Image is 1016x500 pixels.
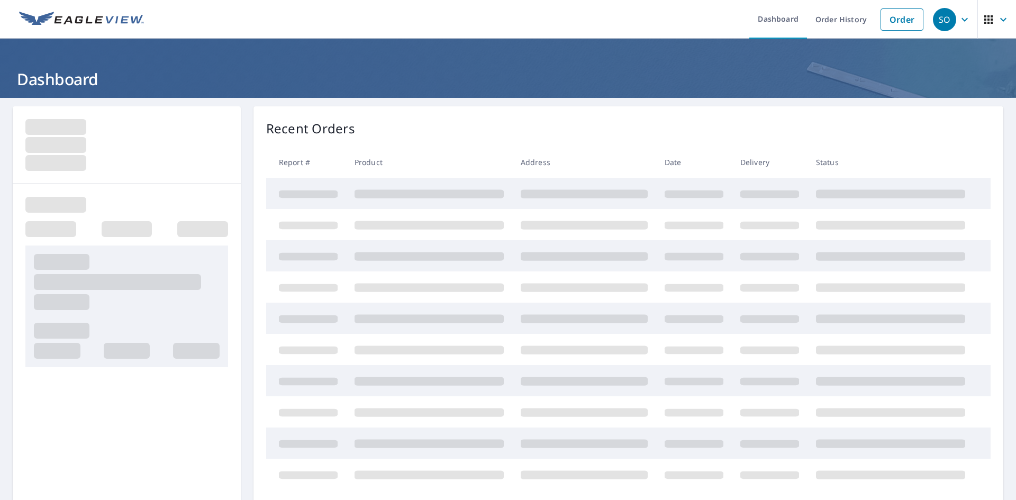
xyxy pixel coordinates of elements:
th: Report # [266,147,346,178]
th: Date [656,147,732,178]
img: EV Logo [19,12,144,28]
th: Product [346,147,512,178]
th: Address [512,147,656,178]
div: SO [933,8,956,31]
p: Recent Orders [266,119,355,138]
a: Order [881,8,923,31]
h1: Dashboard [13,68,1003,90]
th: Delivery [732,147,808,178]
th: Status [808,147,974,178]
